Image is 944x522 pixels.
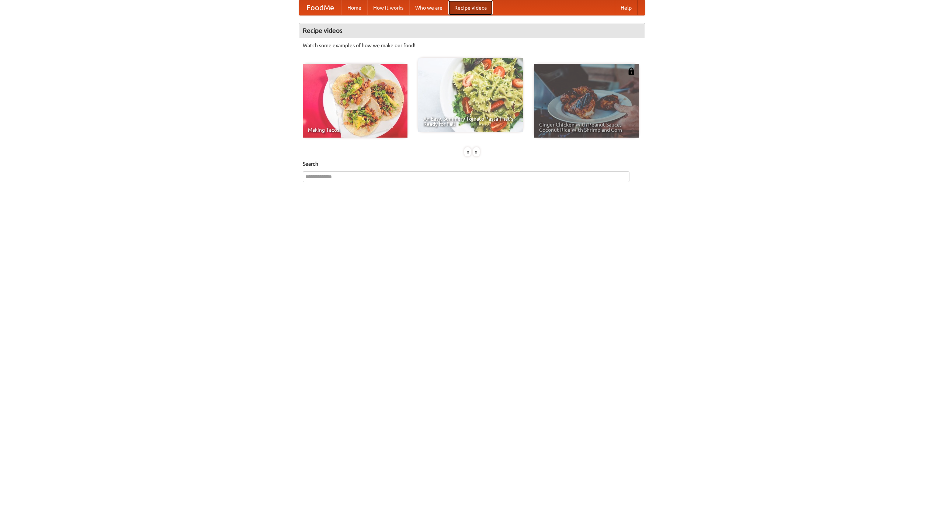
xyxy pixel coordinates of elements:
a: How it works [367,0,409,15]
img: 483408.png [628,68,635,75]
h5: Search [303,160,641,167]
span: An Easy, Summery Tomato Pasta That's Ready for Fall [423,116,518,127]
a: Who we are [409,0,448,15]
a: Recipe videos [448,0,493,15]
a: An Easy, Summery Tomato Pasta That's Ready for Fall [418,58,523,132]
span: Making Tacos [308,127,402,132]
p: Watch some examples of how we make our food! [303,42,641,49]
a: Making Tacos [303,64,407,138]
a: FoodMe [299,0,341,15]
div: « [464,147,471,156]
div: » [473,147,480,156]
h4: Recipe videos [299,23,645,38]
a: Home [341,0,367,15]
a: Help [615,0,638,15]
